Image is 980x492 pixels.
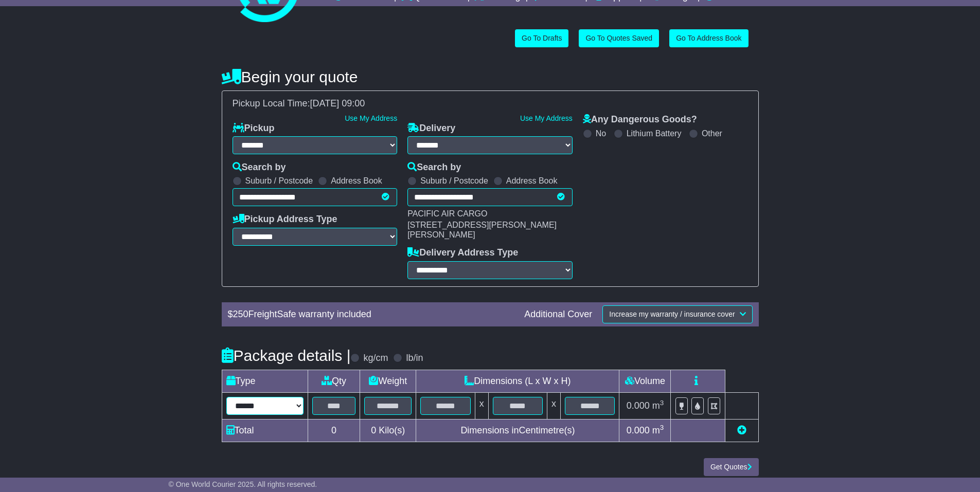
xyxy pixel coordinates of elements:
[660,424,664,431] sup: 3
[669,29,748,47] a: Go To Address Book
[627,400,650,411] span: 0.000
[169,480,317,488] span: © One World Courier 2025. All rights reserved.
[609,310,735,318] span: Increase my warranty / insurance cover
[547,392,561,419] td: x
[222,370,308,392] td: Type
[233,162,286,173] label: Search by
[660,399,664,407] sup: 3
[407,162,461,173] label: Search by
[233,214,337,225] label: Pickup Address Type
[652,400,664,411] span: m
[222,68,759,85] h4: Begin your quote
[596,129,606,138] label: No
[227,98,753,110] div: Pickup Local Time:
[345,114,397,122] a: Use My Address
[406,353,423,364] label: lb/in
[407,221,557,239] span: [STREET_ADDRESS][PERSON_NAME][PERSON_NAME]
[515,29,568,47] a: Go To Drafts
[233,123,275,134] label: Pickup
[579,29,659,47] a: Go To Quotes Saved
[371,425,376,435] span: 0
[407,209,487,218] span: PACIFIC AIR CARGO
[602,305,752,323] button: Increase my warranty / insurance cover
[245,176,313,186] label: Suburb / Postcode
[416,370,619,392] td: Dimensions (L x W x H)
[475,392,488,419] td: x
[519,309,597,320] div: Additional Cover
[506,176,558,186] label: Address Book
[308,370,360,392] td: Qty
[308,419,360,442] td: 0
[222,419,308,442] td: Total
[360,370,416,392] td: Weight
[627,129,682,138] label: Lithium Battery
[363,353,388,364] label: kg/cm
[619,370,671,392] td: Volume
[222,347,351,364] h4: Package details |
[233,309,248,319] span: 250
[583,114,697,125] label: Any Dangerous Goods?
[310,98,365,108] span: [DATE] 09:00
[420,176,488,186] label: Suburb / Postcode
[331,176,382,186] label: Address Book
[407,123,455,134] label: Delivery
[223,309,520,320] div: $ FreightSafe warranty included
[407,247,518,259] label: Delivery Address Type
[627,425,650,435] span: 0.000
[702,129,722,138] label: Other
[416,419,619,442] td: Dimensions in Centimetre(s)
[520,114,573,122] a: Use My Address
[652,425,664,435] span: m
[737,425,746,435] a: Add new item
[704,458,759,476] button: Get Quotes
[360,419,416,442] td: Kilo(s)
